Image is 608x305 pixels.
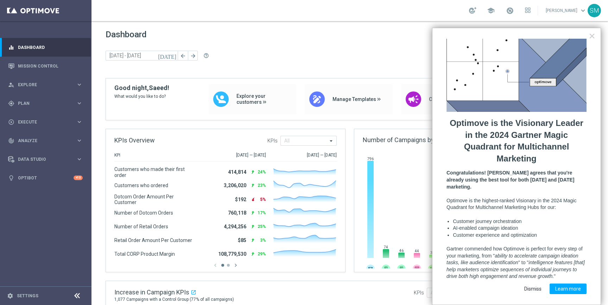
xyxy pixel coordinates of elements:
span: keyboard_arrow_down [579,7,587,14]
i: keyboard_arrow_right [76,119,83,125]
li: Customer experience and optimization [453,232,587,239]
i: keyboard_arrow_right [76,81,83,88]
div: SM [588,4,601,17]
a: Dashboard [18,38,83,57]
button: Dismiss [519,284,547,294]
div: Mission Control [8,57,83,75]
div: Optibot [8,169,83,187]
em: intelligence features [that] help marketers optimize sequences of individual journeys to drive bo... [446,260,586,279]
a: [PERSON_NAME] [545,5,588,16]
i: track_changes [8,138,14,144]
i: play_circle_outline [8,119,14,125]
div: +10 [74,176,83,180]
span: " to " [518,260,528,265]
button: Close [589,30,595,42]
div: Data Studio [8,156,76,163]
i: gps_fixed [8,100,14,107]
a: Mission Control [18,57,83,75]
button: Learn more [550,284,587,294]
li: Customer journey orchestration [453,218,587,225]
span: Gartner commended how Optimove is perfect for every step of your marketing, from " [446,246,584,259]
p: Optimove is the highest-ranked Visionary in the 2024 Magic Quadrant for Multichannel Marketing Hu... [446,197,587,211]
span: Explore [18,83,76,87]
span: Execute [18,120,76,124]
i: keyboard_arrow_right [76,156,83,163]
span: school [487,7,495,14]
a: Optibot [18,169,74,187]
div: Plan [8,100,76,107]
i: equalizer [8,44,14,51]
strong: Optimove is the Visionary Leader in the 2024 Gartner Magic Quadrant for Multichannel Marketing [450,118,585,163]
i: lightbulb [8,175,14,181]
span: Data Studio [18,157,76,161]
img: PostFunnel Summit 2019 TLV [446,39,587,112]
i: person_search [8,82,14,88]
i: settings [7,293,13,299]
strong: Congratulations! [PERSON_NAME] agrees that you're already using the best tool for both [DATE] and... [446,170,576,189]
div: Analyze [8,138,76,144]
i: keyboard_arrow_right [76,100,83,107]
li: AI-enabled campaign ideation [453,225,587,232]
div: Dashboard [8,38,83,57]
a: Settings [17,294,38,298]
span: Plan [18,101,76,106]
span: Analyze [18,139,76,143]
span: " [554,273,556,279]
div: Explore [8,82,76,88]
em: ability to accelerate campaign ideation tasks, like audience identification [446,253,580,266]
i: keyboard_arrow_right [76,137,83,144]
div: Execute [8,119,76,125]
